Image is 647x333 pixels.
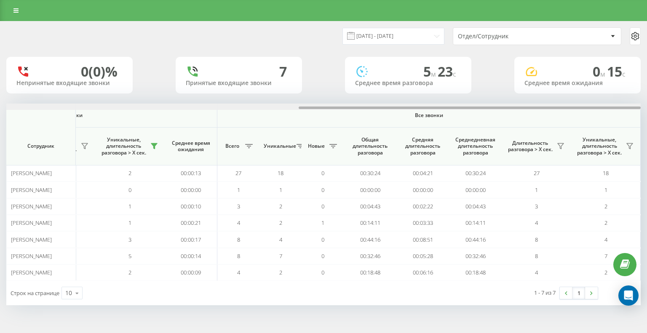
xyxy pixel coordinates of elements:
td: 00:05:28 [396,248,449,264]
div: 0 (0)% [81,64,118,80]
span: [PERSON_NAME] [11,169,52,177]
span: 15 [607,62,626,80]
td: 00:00:17 [165,231,217,248]
td: 00:44:16 [344,231,396,248]
span: 0 [321,169,324,177]
span: 4 [604,236,607,243]
td: 00:18:48 [449,264,502,281]
span: 3 [535,202,538,210]
div: 7 [279,64,287,80]
td: 00:14:11 [449,215,502,231]
span: 27 [534,169,540,177]
span: Длительность разговора > Х сек. [506,140,554,153]
td: 00:00:00 [449,181,502,198]
span: 1 [128,219,131,226]
a: 1 [572,287,585,299]
span: 0 [321,202,324,210]
span: 1 [321,219,324,226]
span: 3 [237,202,240,210]
span: Уникальные, длительность разговора > Х сек. [575,136,623,156]
span: 8 [237,252,240,260]
span: [PERSON_NAME] [11,219,52,226]
span: Среднедневная длительность разговора [455,136,495,156]
td: 00:18:48 [344,264,396,281]
span: 4 [237,269,240,276]
span: [PERSON_NAME] [11,252,52,260]
span: 2 [279,202,282,210]
span: 8 [535,236,538,243]
td: 00:00:21 [165,215,217,231]
span: 1 [237,186,240,194]
div: 1 - 7 из 7 [534,288,556,297]
span: 2 [279,219,282,226]
td: 00:32:46 [344,248,396,264]
span: Уникальные, длительность разговора > Х сек. [99,136,148,156]
span: 4 [279,236,282,243]
span: Все звонки [242,112,615,119]
span: 0 [321,186,324,194]
span: 2 [604,269,607,276]
div: Принятые входящие звонки [186,80,292,87]
span: 1 [128,202,131,210]
span: 4 [535,219,538,226]
span: 0 [593,62,607,80]
td: 00:00:13 [165,165,217,181]
span: c [453,69,456,79]
td: 00:00:10 [165,198,217,215]
div: Open Intercom Messenger [618,285,639,306]
td: 00:00:09 [165,264,217,281]
span: [PERSON_NAME] [11,269,52,276]
span: 23 [438,62,456,80]
span: 5 [128,252,131,260]
span: 3 [128,236,131,243]
span: 8 [535,252,538,260]
span: 1 [535,186,538,194]
span: 18 [603,169,609,177]
span: 5 [423,62,438,80]
td: 00:44:16 [449,231,502,248]
div: Непринятые входящие звонки [16,80,123,87]
td: 00:30:24 [344,165,396,181]
span: 0 [321,269,324,276]
span: Общая длительность разговора [350,136,390,156]
span: c [622,69,626,79]
span: Новые [306,143,327,149]
span: Средняя длительность разговора [403,136,443,156]
td: 00:08:51 [396,231,449,248]
td: 00:00:00 [165,181,217,198]
span: м [600,69,607,79]
td: 00:02:22 [396,198,449,215]
td: 00:00:00 [344,181,396,198]
span: 18 [278,169,283,177]
span: 2 [604,202,607,210]
td: 00:06:16 [396,264,449,281]
span: 0 [321,252,324,260]
td: 00:30:24 [449,165,502,181]
span: 2 [279,269,282,276]
span: 2 [604,219,607,226]
span: Всего [222,143,243,149]
span: 0 [321,236,324,243]
td: 00:00:00 [396,181,449,198]
span: 4 [237,219,240,226]
span: 1 [604,186,607,194]
span: 0 [128,186,131,194]
span: 7 [604,252,607,260]
td: 00:04:43 [344,198,396,215]
span: Уникальные [264,143,294,149]
span: 1 [279,186,282,194]
span: 2 [128,269,131,276]
span: м [431,69,438,79]
span: 8 [237,236,240,243]
td: 00:14:11 [344,215,396,231]
span: 7 [279,252,282,260]
span: 27 [235,169,241,177]
td: 00:04:43 [449,198,502,215]
td: 00:03:33 [396,215,449,231]
td: 00:00:14 [165,248,217,264]
span: 2 [128,169,131,177]
span: Среднее время ожидания [171,140,211,153]
td: 00:04:21 [396,165,449,181]
div: 10 [65,289,72,297]
div: Среднее время ожидания [524,80,631,87]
